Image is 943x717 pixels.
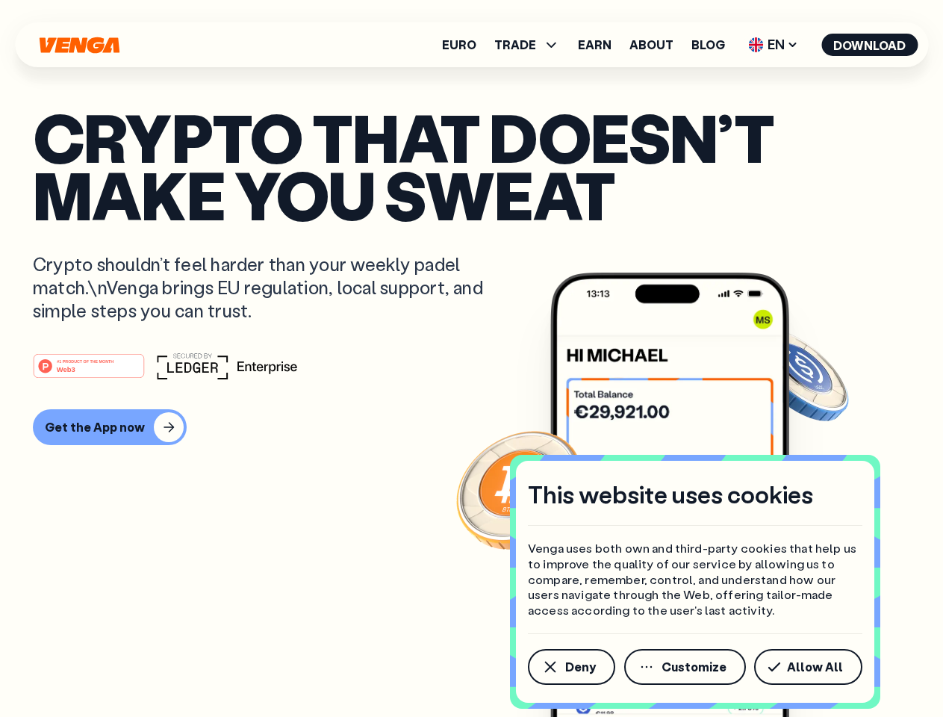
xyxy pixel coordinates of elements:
span: Customize [662,661,726,673]
svg: Home [37,37,121,54]
button: Customize [624,649,746,685]
p: Crypto shouldn’t feel harder than your weekly padel match.\nVenga brings EU regulation, local sup... [33,252,505,323]
p: Crypto that doesn’t make you sweat [33,108,910,223]
a: Euro [442,39,476,51]
a: Earn [578,39,611,51]
button: Deny [528,649,615,685]
h4: This website uses cookies [528,479,813,510]
p: Venga uses both own and third-party cookies that help us to improve the quality of our service by... [528,541,862,618]
span: TRADE [494,39,536,51]
a: Get the App now [33,409,910,445]
button: Get the App now [33,409,187,445]
a: Blog [691,39,725,51]
a: #1 PRODUCT OF THE MONTHWeb3 [33,362,145,382]
span: EN [743,33,803,57]
img: Bitcoin [453,422,588,556]
span: TRADE [494,36,560,54]
img: flag-uk [748,37,763,52]
tspan: #1 PRODUCT OF THE MONTH [57,358,113,363]
span: Allow All [787,661,843,673]
img: USDC coin [744,321,852,429]
tspan: Web3 [57,364,75,373]
button: Download [821,34,918,56]
span: Deny [565,661,596,673]
a: About [629,39,673,51]
button: Allow All [754,649,862,685]
div: Get the App now [45,420,145,435]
